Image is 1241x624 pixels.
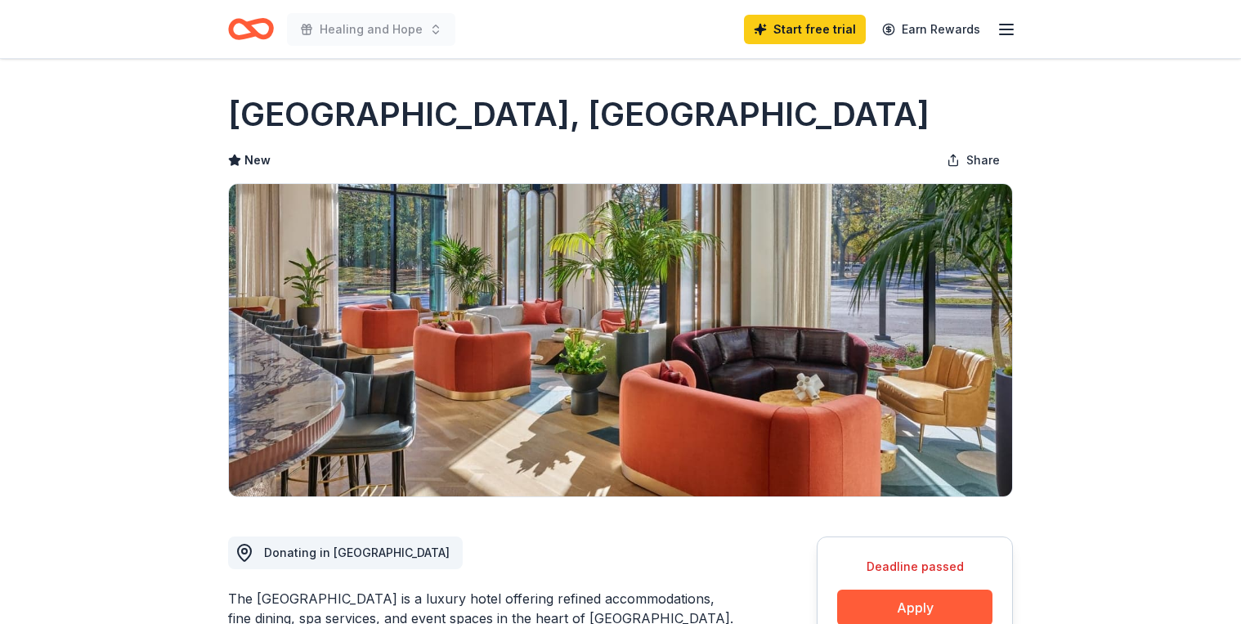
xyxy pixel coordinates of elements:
span: Donating in [GEOGRAPHIC_DATA] [264,545,450,559]
div: Deadline passed [837,557,992,577]
img: Image for Crescent Hotel, Fort Worth [229,184,1012,496]
a: Start free trial [744,15,866,44]
span: New [244,150,271,170]
button: Healing and Hope [287,13,455,46]
span: Share [966,150,1000,170]
button: Share [934,144,1013,177]
a: Home [228,10,274,48]
span: Healing and Hope [320,20,423,39]
a: Earn Rewards [872,15,990,44]
h1: [GEOGRAPHIC_DATA], [GEOGRAPHIC_DATA] [228,92,930,137]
